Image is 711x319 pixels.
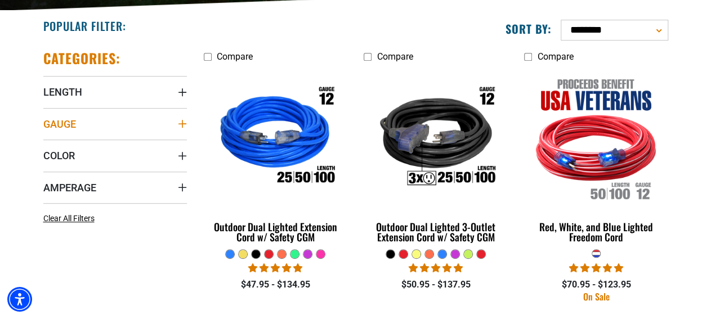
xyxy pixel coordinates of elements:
[43,172,187,203] summary: Amperage
[537,51,573,62] span: Compare
[525,73,667,203] img: Red, White, and Blue Lighted Freedom Cord
[43,118,76,131] span: Gauge
[43,86,82,98] span: Length
[43,50,121,67] h2: Categories:
[204,68,347,249] a: Outdoor Dual Lighted Extension Cord w/ Safety CGM Outdoor Dual Lighted Extension Cord w/ Safety CGM
[365,73,507,203] img: Outdoor Dual Lighted 3-Outlet Extension Cord w/ Safety CGM
[43,76,187,107] summary: Length
[524,292,668,301] div: On Sale
[409,263,463,273] span: 4.80 stars
[524,278,668,291] div: $70.95 - $123.95
[248,263,302,273] span: 4.83 stars
[7,287,32,312] div: Accessibility Menu
[43,108,187,140] summary: Gauge
[204,222,347,242] div: Outdoor Dual Lighted Extension Cord w/ Safety CGM
[204,278,347,291] div: $47.95 - $134.95
[377,51,413,62] span: Compare
[506,21,552,36] label: Sort by:
[364,68,507,249] a: Outdoor Dual Lighted 3-Outlet Extension Cord w/ Safety CGM Outdoor Dual Lighted 3-Outlet Extensio...
[43,181,96,194] span: Amperage
[43,19,126,33] h2: Popular Filter:
[524,222,668,242] div: Red, White, and Blue Lighted Freedom Cord
[217,51,253,62] span: Compare
[43,213,99,224] a: Clear All Filters
[43,214,95,223] span: Clear All Filters
[364,222,507,242] div: Outdoor Dual Lighted 3-Outlet Extension Cord w/ Safety CGM
[524,68,668,249] a: Red, White, and Blue Lighted Freedom Cord Red, White, and Blue Lighted Freedom Cord
[364,278,507,291] div: $50.95 - $137.95
[204,73,346,203] img: Outdoor Dual Lighted Extension Cord w/ Safety CGM
[569,263,623,273] span: 5.00 stars
[43,149,75,162] span: Color
[43,140,187,171] summary: Color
